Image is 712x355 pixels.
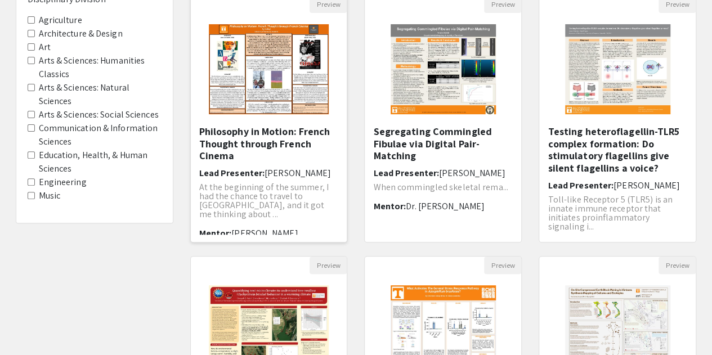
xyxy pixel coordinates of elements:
[614,179,680,191] span: [PERSON_NAME]
[373,125,513,162] h5: Segregating Commingled Fibulae via Digital Pair-Matching
[373,168,513,178] h6: Lead Presenter:
[199,125,339,162] h5: Philosophy in Motion: French Thought through French Cinema
[39,54,162,81] label: Arts & Sciences: Humanities Classics
[8,304,48,347] iframe: Chat
[199,181,329,220] span: At the beginning of the summer, I had the chance to travel to [GEOGRAPHIC_DATA], and it got me th...
[554,13,682,125] img: <p>Testing heteroflagellin-TLR5 complex formation: Do stimulatory flagellins give silent flagelli...
[198,13,340,125] img: <p>Philosophy in Motion: French Thought through French Cinema </p>
[439,167,505,179] span: [PERSON_NAME]
[39,81,162,108] label: Arts & Sciences: Natural Sciences
[199,227,232,239] span: Mentor:
[379,13,507,125] img: <p>Segregating Commingled Fibulae via Digital Pair-Matching</p>
[373,181,508,193] span: When commingled skeletal rema...
[373,200,406,212] span: Mentor:
[199,168,339,178] h6: Lead Presenter:
[39,176,87,189] label: Engineering
[39,122,162,149] label: Communication & Information Sciences
[39,14,82,27] label: Agriculture
[39,41,51,54] label: Art
[484,257,521,274] button: Preview
[39,149,162,176] label: Education, Health, & Human Sciences
[39,27,123,41] label: Architecture & Design
[39,108,159,122] label: Arts & Sciences: Social Sciences
[265,167,331,179] span: [PERSON_NAME]
[39,189,61,203] label: Music
[548,125,687,174] h5: Testing heteroflagellin-TLR5 complex formation: Do stimulatory flagellins give silent flagellins ...
[548,194,672,232] span: Toll-like Receptor 5 (TLR5) is an innate immune receptor that initiates proinflammatory signaling...
[659,257,696,274] button: Preview
[231,227,298,239] span: [PERSON_NAME]
[406,200,485,212] span: Dr. [PERSON_NAME]
[548,180,687,191] h6: Lead Presenter:
[310,257,347,274] button: Preview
